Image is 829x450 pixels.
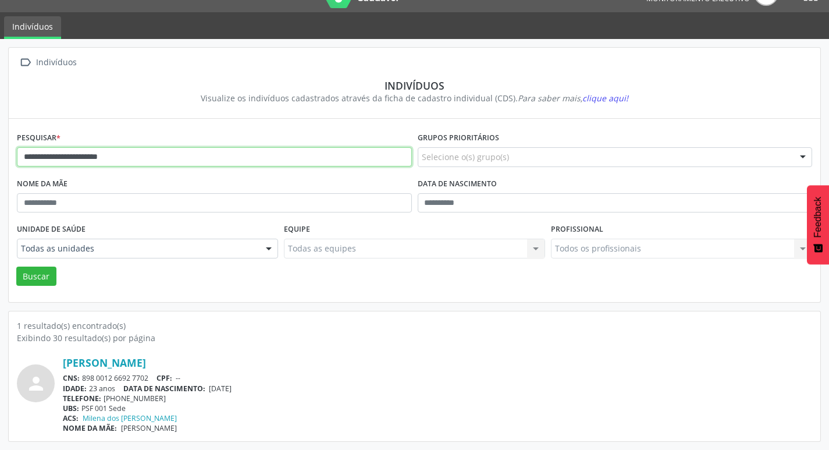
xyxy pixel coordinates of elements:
div: Exibindo 30 resultado(s) por página [17,332,812,344]
a: [PERSON_NAME] [63,356,146,369]
label: Data de nascimento [418,175,497,193]
span: [DATE] [209,384,232,394]
div: PSF 001 Sede [63,403,812,413]
span: [PERSON_NAME] [121,423,177,433]
span: CPF: [156,373,172,383]
label: Profissional [551,221,603,239]
span: clique aqui! [582,93,628,104]
label: Grupos prioritários [418,129,499,147]
label: Equipe [284,221,310,239]
span: CNS: [63,373,80,383]
span: Todas as unidades [21,243,254,254]
span: ACS: [63,413,79,423]
span: TELEFONE: [63,394,101,403]
label: Nome da mãe [17,175,67,193]
span: Selecione o(s) grupo(s) [422,151,509,163]
div: 898 0012 6692 7702 [63,373,812,383]
button: Feedback - Mostrar pesquisa [807,185,829,264]
span: Feedback [813,197,823,238]
div: [PHONE_NUMBER] [63,394,812,403]
label: Pesquisar [17,129,61,147]
span: NOME DA MÃE: [63,423,117,433]
a: Indivíduos [4,16,61,39]
a:  Indivíduos [17,54,79,71]
button: Buscar [16,267,56,286]
span: DATA DE NASCIMENTO: [123,384,205,394]
label: Unidade de saúde [17,221,86,239]
div: Indivíduos [34,54,79,71]
a: Milena dos [PERSON_NAME] [83,413,177,423]
i: Para saber mais, [518,93,628,104]
div: Indivíduos [25,79,804,92]
span: UBS: [63,403,79,413]
i:  [17,54,34,71]
span: -- [176,373,180,383]
div: 23 anos [63,384,812,394]
div: 1 resultado(s) encontrado(s) [17,320,812,332]
i: person [26,373,47,394]
span: IDADE: [63,384,87,394]
div: Visualize os indivíduos cadastrados através da ficha de cadastro individual (CDS). [25,92,804,104]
